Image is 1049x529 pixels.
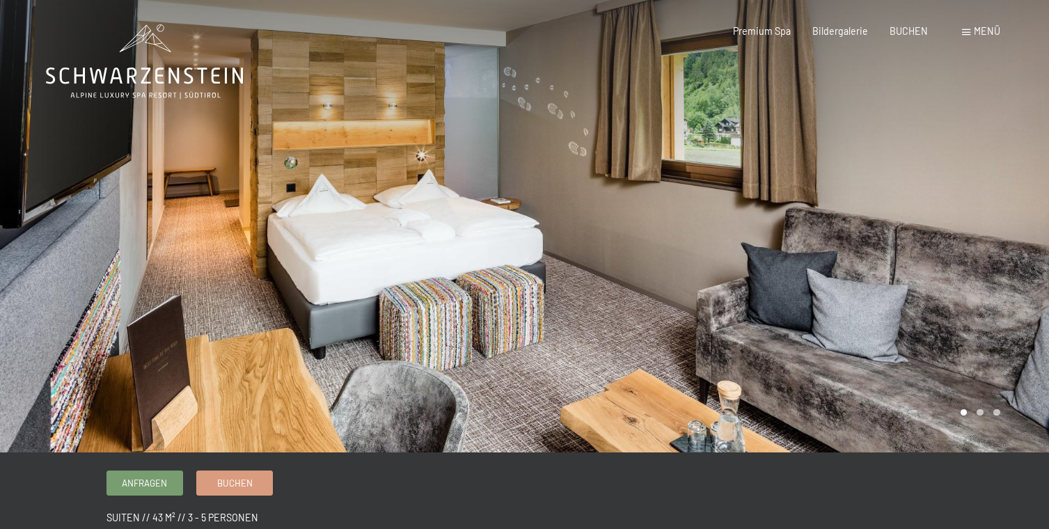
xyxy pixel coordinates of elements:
[122,477,167,489] span: Anfragen
[974,25,1000,37] span: Menü
[733,25,791,37] a: Premium Spa
[107,512,258,523] span: Suiten // 43 m² // 3 - 5 Personen
[197,471,272,494] a: Buchen
[217,477,253,489] span: Buchen
[812,25,868,37] a: Bildergalerie
[107,471,182,494] a: Anfragen
[890,25,928,37] a: BUCHEN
